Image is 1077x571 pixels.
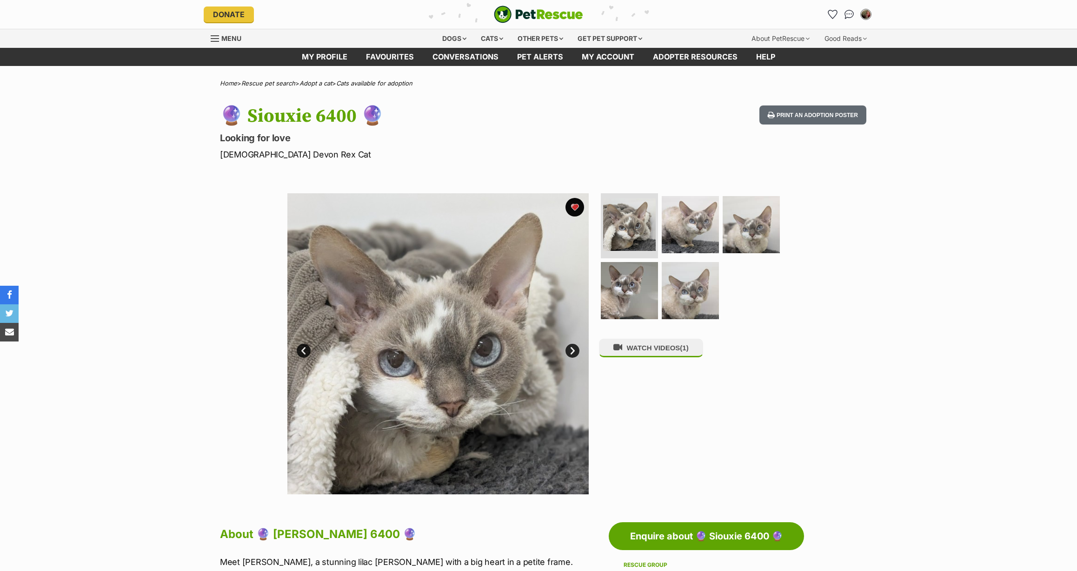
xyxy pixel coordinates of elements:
[220,79,237,87] a: Home
[624,561,789,569] div: Rescue group
[680,344,688,352] span: (1)
[818,29,873,48] div: Good Reads
[609,522,804,550] a: Enquire about 🔮 Siouxie 6400 🔮
[211,29,248,46] a: Menu
[601,262,658,319] img: Photo of 🔮 Siouxie 6400 🔮
[474,29,510,48] div: Cats
[603,198,656,251] img: Photo of 🔮 Siouxie 6400 🔮
[662,196,719,253] img: Photo of 🔮 Siouxie 6400 🔮
[220,131,613,144] p: Looking for love
[220,524,604,545] h2: About 🔮 [PERSON_NAME] 6400 🔮
[745,29,816,48] div: About PetRescue
[759,105,866,125] button: Print an adoption poster
[825,7,873,22] ul: Account quick links
[494,6,583,23] img: logo-cat-932fe2b9b8326f06289b0f2fb663e598f794de774fb13d1741a6617ecf9a85b4.svg
[508,48,572,66] a: Pet alerts
[197,80,880,87] div: > > >
[842,7,857,22] a: Conversations
[299,79,332,87] a: Adopt a cat
[565,344,579,358] a: Next
[297,344,311,358] a: Prev
[723,196,780,253] img: Photo of 🔮 Siouxie 6400 🔮
[511,29,570,48] div: Other pets
[287,193,589,494] img: Photo of 🔮 Siouxie 6400 🔮
[494,6,583,23] a: PetRescue
[858,7,873,22] button: My account
[644,48,747,66] a: Adopter resources
[336,79,412,87] a: Cats available for adoption
[662,262,719,319] img: Photo of 🔮 Siouxie 6400 🔮
[204,7,254,22] a: Donate
[293,48,357,66] a: My profile
[825,7,840,22] a: Favourites
[221,34,241,42] span: Menu
[572,48,644,66] a: My account
[423,48,508,66] a: conversations
[357,48,423,66] a: Favourites
[220,148,613,161] p: [DEMOGRAPHIC_DATA] Devon Rex Cat
[861,10,871,19] img: Lisa Coutts profile pic
[436,29,473,48] div: Dogs
[220,105,613,127] h1: 🔮 Siouxie 6400 🔮
[599,339,703,357] button: WATCH VIDEOS(1)
[241,79,295,87] a: Rescue pet search
[571,29,649,48] div: Get pet support
[844,10,854,19] img: chat-41dd97257d64d25036548639549fe6c8038ab92f7586957e7f3b1b290dea8141.svg
[747,48,784,66] a: Help
[565,198,584,217] button: favourite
